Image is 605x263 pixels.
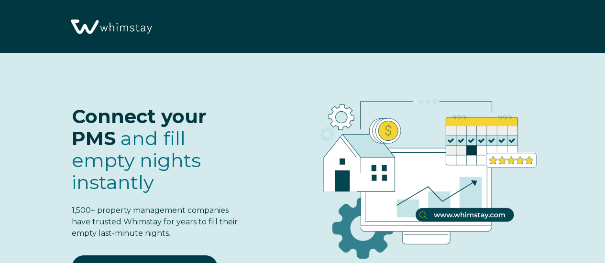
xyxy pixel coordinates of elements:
[72,126,201,194] span: fill empty nights instantly
[67,5,154,50] img: Whimstay Logo-02 1
[72,126,201,194] span: and
[72,105,207,150] span: Connect your PMS
[72,206,238,238] span: 1,500+ property management companies have trusted Whimstay for years to fill their empty last-min...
